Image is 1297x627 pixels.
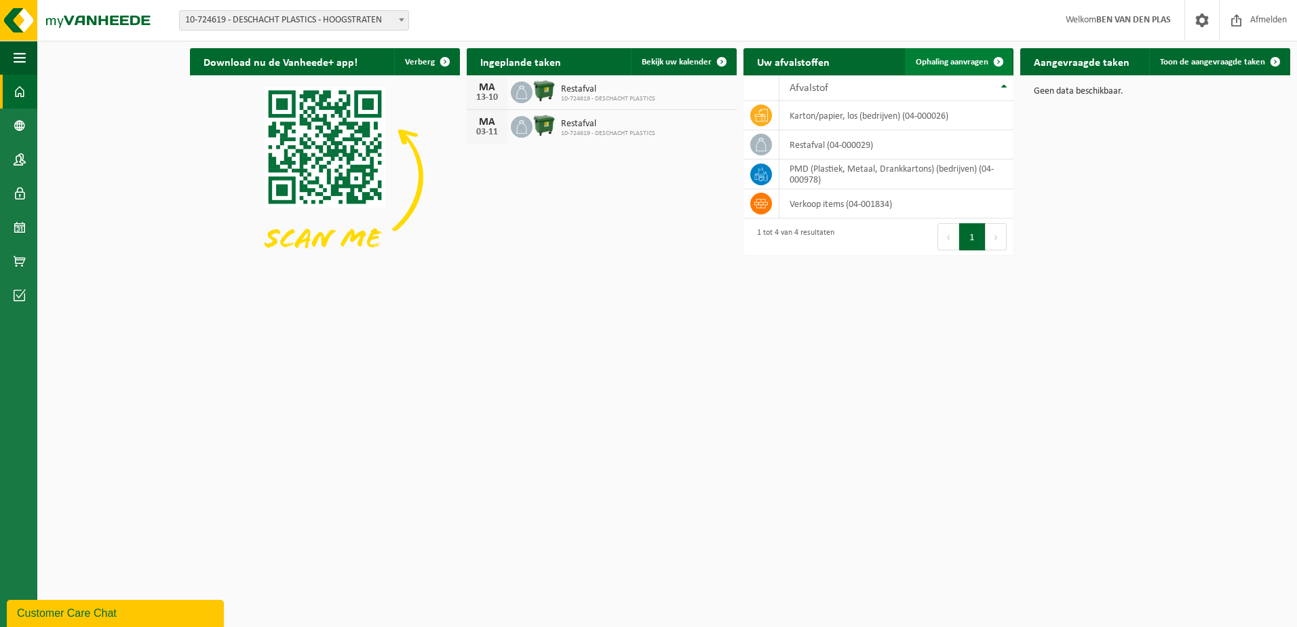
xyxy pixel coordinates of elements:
img: WB-1100-HPE-GN-01 [533,114,556,137]
h2: Uw afvalstoffen [743,48,843,75]
div: 13-10 [473,93,501,102]
span: Restafval [561,119,655,130]
h2: Aangevraagde taken [1020,48,1143,75]
td: verkoop items (04-001834) [779,189,1013,218]
iframe: chat widget [7,597,227,627]
span: Restafval [561,84,655,95]
div: 03-11 [473,128,501,137]
td: PMD (Plastiek, Metaal, Drankkartons) (bedrijven) (04-000978) [779,159,1013,189]
span: 10-724619 - DESCHACHT PLASTICS [561,95,655,103]
button: Next [986,223,1007,250]
td: restafval (04-000029) [779,130,1013,159]
span: 10-724619 - DESCHACHT PLASTICS [561,130,655,138]
div: MA [473,117,501,128]
div: 1 tot 4 van 4 resultaten [750,222,834,252]
button: 1 [959,223,986,250]
a: Ophaling aanvragen [905,48,1012,75]
img: WB-1100-HPE-GN-01 [533,79,556,102]
img: Download de VHEPlus App [190,75,460,278]
h2: Download nu de Vanheede+ app! [190,48,371,75]
p: Geen data beschikbaar. [1034,87,1277,96]
h2: Ingeplande taken [467,48,575,75]
span: 10-724619 - DESCHACHT PLASTICS - HOOGSTRATEN [179,10,409,31]
div: MA [473,82,501,93]
span: Ophaling aanvragen [916,58,988,66]
strong: BEN VAN DEN PLAS [1096,15,1171,25]
a: Bekijk uw kalender [631,48,735,75]
td: karton/papier, los (bedrijven) (04-000026) [779,101,1013,130]
button: Verberg [394,48,459,75]
button: Previous [937,223,959,250]
span: 10-724619 - DESCHACHT PLASTICS - HOOGSTRATEN [180,11,408,30]
span: Verberg [405,58,435,66]
a: Toon de aangevraagde taken [1149,48,1289,75]
span: Afvalstof [790,83,828,94]
span: Bekijk uw kalender [642,58,712,66]
span: Toon de aangevraagde taken [1160,58,1265,66]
